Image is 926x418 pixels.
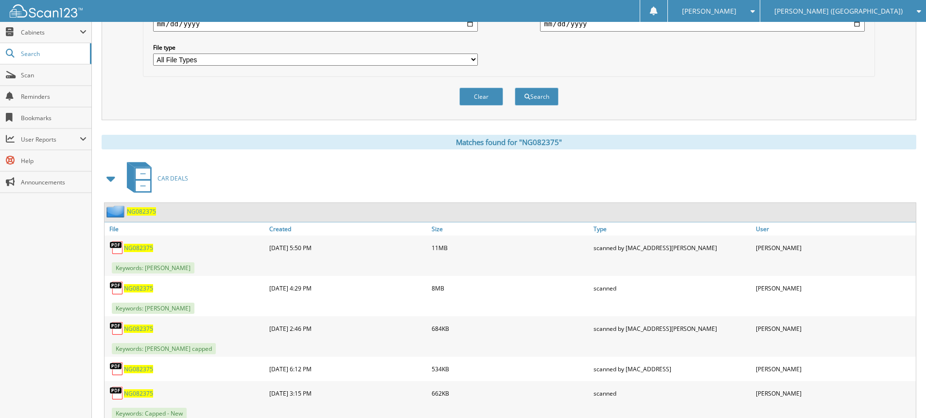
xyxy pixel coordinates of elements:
[774,8,903,14] span: [PERSON_NAME] ([GEOGRAPHIC_DATA])
[591,238,753,257] div: scanned by [MAC_ADDRESS][PERSON_NAME]
[267,319,429,338] div: [DATE] 2:46 PM
[21,50,85,58] span: Search
[105,222,267,236] a: File
[591,319,753,338] div: scanned by [MAC_ADDRESS][PERSON_NAME]
[267,238,429,257] div: [DATE] 5:50 PM
[267,222,429,236] a: Created
[21,28,80,36] span: Cabinets
[21,114,87,122] span: Bookmarks
[10,4,83,18] img: scan123-logo-white.svg
[753,238,916,257] div: [PERSON_NAME]
[515,88,559,106] button: Search
[124,284,153,292] a: NG082375
[21,92,87,101] span: Reminders
[157,174,188,182] span: CAR DEALS
[102,135,916,149] div: Matches found for "NG082375"
[112,303,194,314] span: Keywords: [PERSON_NAME]
[682,8,736,14] span: [PERSON_NAME]
[429,222,592,236] a: Size
[153,16,478,32] input: start
[753,278,916,298] div: [PERSON_NAME]
[591,278,753,298] div: scanned
[21,71,87,79] span: Scan
[429,278,592,298] div: 8MB
[153,43,478,52] label: File type
[540,16,865,32] input: end
[124,325,153,333] a: NG082375
[591,359,753,379] div: scanned by [MAC_ADDRESS]
[429,383,592,403] div: 662KB
[127,207,156,216] a: NG082375
[124,389,153,398] a: NG082375
[21,135,80,144] span: User Reports
[109,281,124,295] img: PDF.png
[112,343,216,354] span: Keywords: [PERSON_NAME] capped
[21,157,87,165] span: Help
[753,319,916,338] div: [PERSON_NAME]
[124,244,153,252] a: NG082375
[753,383,916,403] div: [PERSON_NAME]
[459,88,503,106] button: Clear
[429,238,592,257] div: 11MB
[109,386,124,400] img: PDF.png
[21,178,87,186] span: Announcements
[267,359,429,379] div: [DATE] 6:12 PM
[753,359,916,379] div: [PERSON_NAME]
[109,362,124,376] img: PDF.png
[429,359,592,379] div: 534KB
[109,321,124,336] img: PDF.png
[753,222,916,236] a: User
[429,319,592,338] div: 684KB
[877,371,926,418] iframe: Chat Widget
[106,205,127,218] img: folder2.png
[112,262,194,273] span: Keywords: [PERSON_NAME]
[109,240,124,255] img: PDF.png
[591,383,753,403] div: scanned
[124,365,153,373] a: NG082375
[267,278,429,298] div: [DATE] 4:29 PM
[591,222,753,236] a: Type
[267,383,429,403] div: [DATE] 3:15 PM
[121,159,188,198] a: CAR DEALS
